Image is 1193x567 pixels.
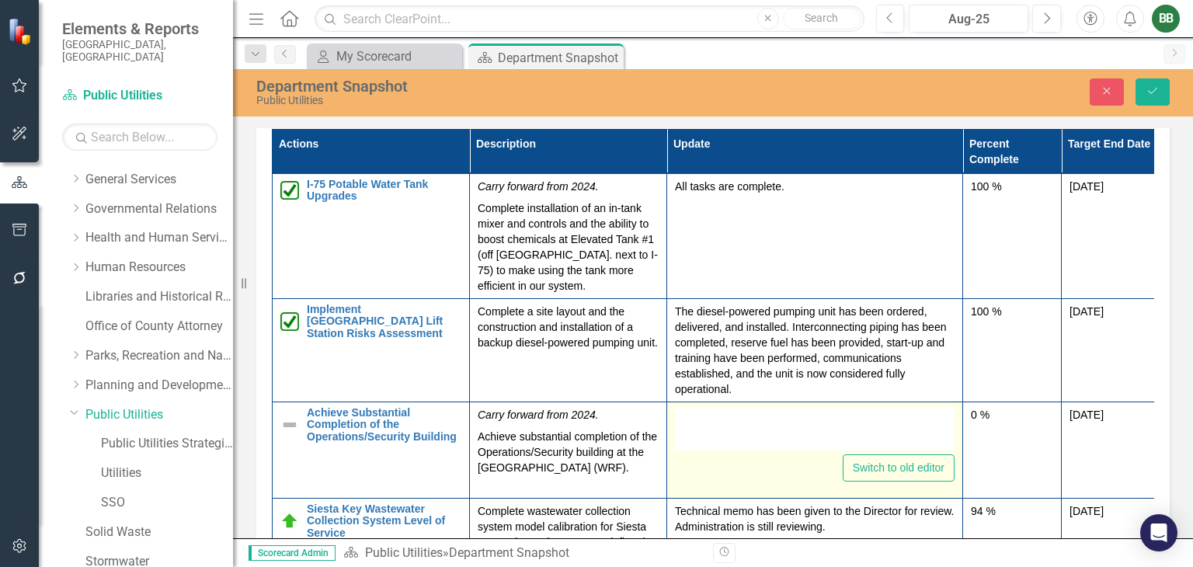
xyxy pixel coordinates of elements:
[675,304,955,397] p: The diesel-powered pumping unit has been ordered, delivered, and installed. Interconnecting pipin...
[843,454,955,482] button: Switch to old editor
[311,47,458,66] a: My Scorecard
[805,12,838,24] span: Search
[1152,5,1180,33] button: BB
[85,259,233,277] a: Human Resources
[85,524,233,541] a: Solid Waste
[7,17,36,46] img: ClearPoint Strategy
[62,38,217,64] small: [GEOGRAPHIC_DATA], [GEOGRAPHIC_DATA]
[249,545,336,561] span: Scorecard Admin
[343,544,701,562] div: »
[1070,505,1104,517] span: [DATE]
[85,200,233,218] a: Governmental Relations
[478,180,599,193] em: Carry forward from 2024.
[307,179,461,203] a: I-75 Potable Water Tank Upgrades
[85,318,233,336] a: Office of County Attorney
[449,545,569,560] div: Department Snapshot
[307,304,461,339] a: Implement [GEOGRAPHIC_DATA] Lift Station Risks Assessment
[1140,514,1177,551] div: Open Intercom Messenger
[85,288,233,306] a: Libraries and Historical Resources
[315,5,864,33] input: Search ClearPoint...
[498,48,620,68] div: Department Snapshot
[85,377,233,395] a: Planning and Development Services
[971,304,1053,319] div: 100 %
[365,545,443,560] a: Public Utilities
[85,229,233,247] a: Health and Human Services
[336,47,458,66] div: My Scorecard
[971,179,1053,194] div: 100 %
[62,19,217,38] span: Elements & Reports
[783,8,861,30] button: Search
[256,78,762,95] div: Department Snapshot
[280,512,299,530] img: On Target
[101,435,233,453] a: Public Utilities Strategic Plan
[101,494,233,512] a: SSO
[280,312,299,331] img: Completed
[478,426,659,475] p: Achieve substantial completion of the Operations/Security building at the [GEOGRAPHIC_DATA] (WRF).
[307,503,461,539] a: Siesta Key Wastewater Collection System Level of Service
[256,95,762,106] div: Public Utilities
[307,407,461,443] a: Achieve Substantial Completion of the Operations/Security Building
[909,5,1028,33] button: Aug-25
[478,409,599,421] em: Carry forward from 2024.
[478,197,659,294] p: Complete installation of an in-tank mixer and controls and the ability to boost chemicals at Elev...
[62,123,217,151] input: Search Below...
[85,171,233,189] a: General Services
[280,416,299,434] img: Not Defined
[62,87,217,105] a: Public Utilities
[85,406,233,424] a: Public Utilities
[1070,409,1104,421] span: [DATE]
[1070,180,1104,193] span: [DATE]
[675,503,955,534] p: Technical memo has been given to the Director for review. Administration is still reviewing.
[675,179,955,194] p: All tasks are complete.
[85,347,233,365] a: Parks, Recreation and Natural Resources
[971,503,1053,519] div: 94 %
[1070,305,1104,318] span: [DATE]
[478,304,659,350] p: Complete a site layout and the construction and installation of a backup diesel-powered pumping u...
[971,407,1053,423] div: 0 %
[280,181,299,200] img: Completed
[101,464,233,482] a: Utilities
[914,10,1023,29] div: Aug-25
